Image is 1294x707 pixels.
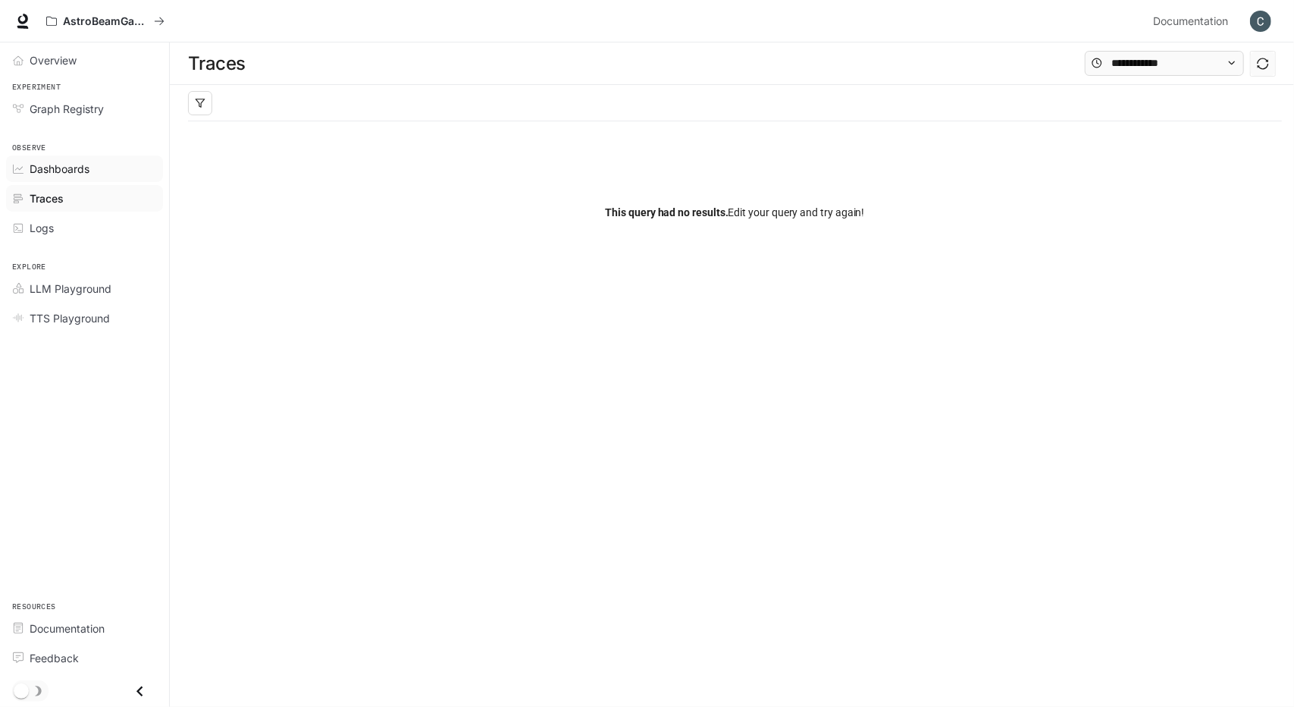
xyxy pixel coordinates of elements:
button: User avatar [1245,6,1276,36]
a: Traces [6,185,163,212]
span: Documentation [30,621,105,636]
span: Overview [30,52,77,68]
a: LLM Playground [6,275,163,302]
span: Dashboards [30,161,89,177]
span: Documentation [1153,12,1228,31]
span: Feedback [30,650,79,666]
span: Graph Registry [30,101,104,117]
span: This query had no results. [605,206,728,218]
a: Feedback [6,645,163,671]
span: Edit your query and try again! [605,204,864,221]
h1: Traces [188,49,246,79]
a: Dashboards [6,156,163,182]
img: User avatar [1250,11,1271,32]
button: All workspaces [39,6,171,36]
a: Documentation [6,615,163,642]
a: Overview [6,47,163,74]
a: TTS Playground [6,305,163,332]
button: Close drawer [123,676,157,707]
span: Traces [30,190,64,206]
span: TTS Playground [30,310,110,326]
span: LLM Playground [30,281,111,297]
span: Logs [30,220,54,236]
span: sync [1257,58,1269,70]
p: AstroBeamGame [63,15,148,28]
span: Dark mode toggle [14,682,29,699]
a: Logs [6,215,163,241]
a: Documentation [1147,6,1239,36]
a: Graph Registry [6,96,163,122]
